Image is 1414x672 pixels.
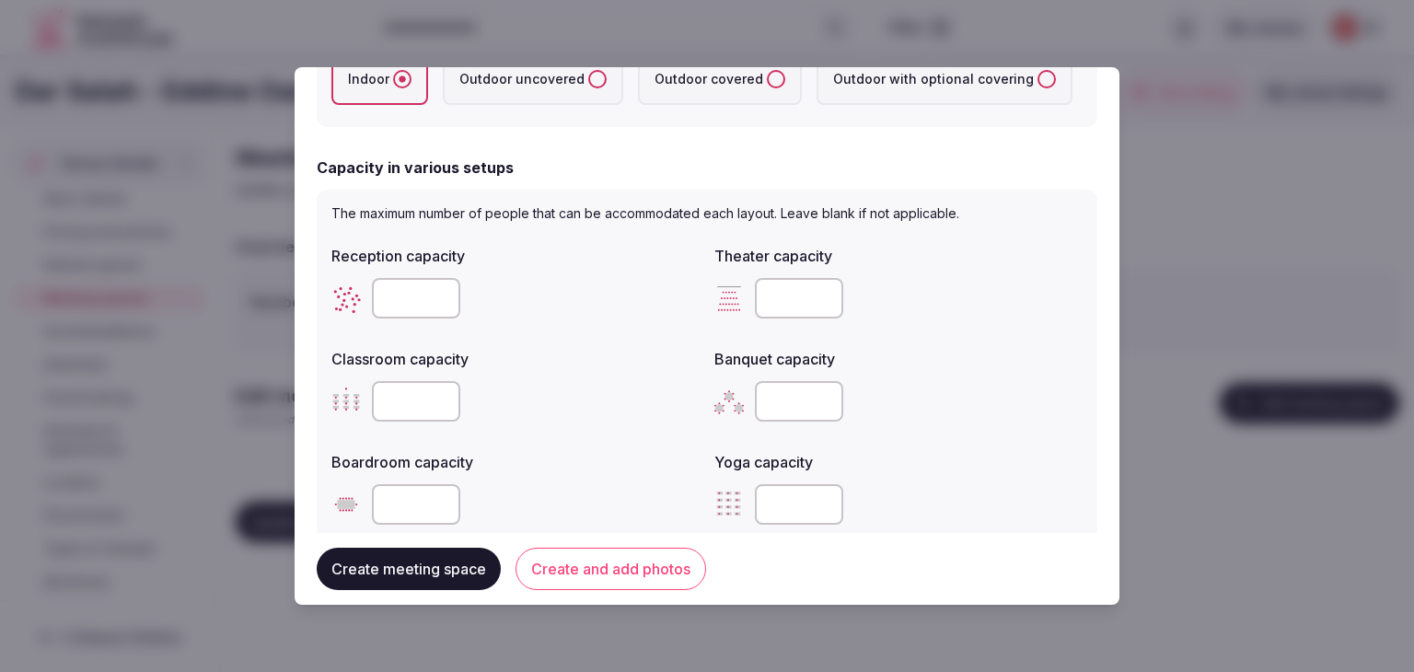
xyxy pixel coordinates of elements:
[588,70,607,88] button: Outdoor uncovered
[331,455,700,469] label: Boardroom capacity
[516,548,706,590] button: Create and add photos
[714,352,1083,366] label: Banquet capacity
[331,352,700,366] label: Classroom capacity
[1037,70,1056,88] button: Outdoor with optional covering
[638,53,802,105] label: Outdoor covered
[331,249,700,263] label: Reception capacity
[767,70,785,88] button: Outdoor covered
[317,548,501,590] button: Create meeting space
[714,455,1083,469] label: Yoga capacity
[317,156,514,179] h2: Capacity in various setups
[331,204,1083,223] p: The maximum number of people that can be accommodated each layout. Leave blank if not applicable.
[714,249,1083,263] label: Theater capacity
[393,70,411,88] button: Indoor
[443,53,623,105] label: Outdoor uncovered
[817,53,1072,105] label: Outdoor with optional covering
[331,53,428,105] label: Indoor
